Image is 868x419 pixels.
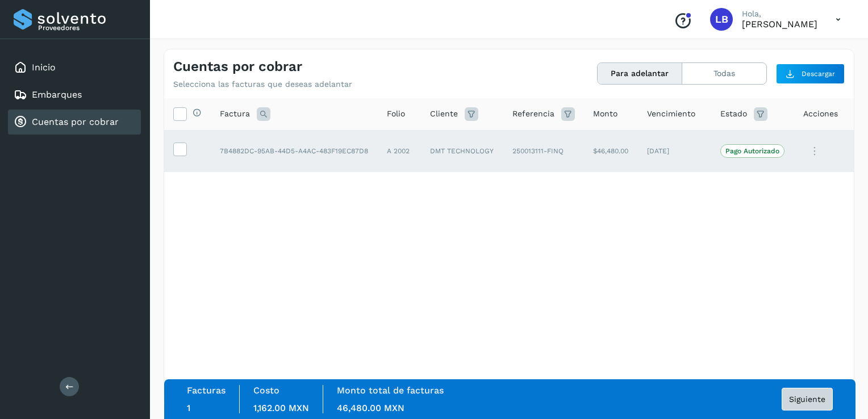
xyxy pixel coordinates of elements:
[378,130,421,172] td: A 2002
[387,108,405,120] span: Folio
[789,395,825,403] span: Siguiente
[337,385,444,396] label: Monto total de facturas
[253,403,309,413] span: 1,162.00 MXN
[803,108,838,120] span: Acciones
[421,130,503,172] td: DMT TECHNOLOGY
[593,108,617,120] span: Monto
[682,63,766,84] button: Todas
[337,403,404,413] span: 46,480.00 MXN
[782,388,833,410] button: Siguiente
[503,130,585,172] td: 250013111-FINQ
[220,108,250,120] span: Factura
[211,130,378,172] td: 7B4882DC-95AB-44D5-A4AC-483F19EC87D8
[187,385,226,396] label: Facturas
[253,385,279,396] label: Costo
[725,147,779,155] p: Pago Autorizado
[173,58,302,75] h4: Cuentas por cobrar
[598,63,682,84] button: Para adelantar
[742,9,817,19] p: Hola,
[8,82,141,107] div: Embarques
[720,108,747,120] span: Estado
[742,19,817,30] p: Leticia Bolaños Serrano
[187,403,190,413] span: 1
[430,108,458,120] span: Cliente
[8,55,141,80] div: Inicio
[38,24,136,32] p: Proveedores
[173,79,352,89] p: Selecciona las facturas que deseas adelantar
[32,62,56,73] a: Inicio
[776,64,845,84] button: Descargar
[802,69,835,79] span: Descargar
[32,116,119,127] a: Cuentas por cobrar
[8,110,141,135] div: Cuentas por cobrar
[512,108,554,120] span: Referencia
[638,130,711,172] td: [DATE]
[584,130,637,172] td: $46,480.00
[32,89,82,100] a: Embarques
[647,108,695,120] span: Vencimiento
